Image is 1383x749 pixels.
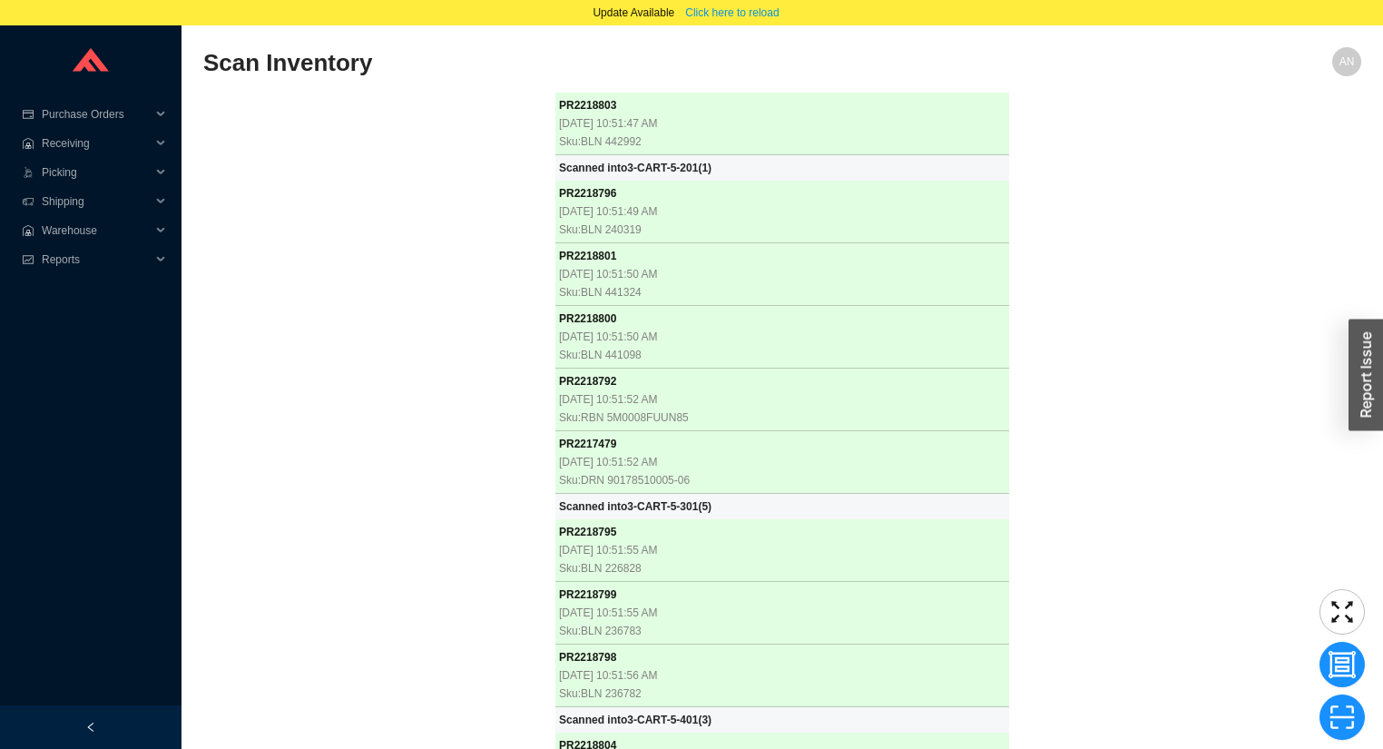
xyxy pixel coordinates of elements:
span: group [1320,651,1364,678]
div: PR 2218803 [559,96,1005,114]
div: [DATE] 10:51:55 AM [559,541,1005,559]
span: fullscreen [1320,598,1364,626]
div: Sku: BLN 442992 [559,133,1005,151]
div: PR 2218800 [559,310,1005,328]
div: Sku: BLN 240319 [559,221,1005,239]
span: Picking [42,158,151,187]
div: Sku: RBN 5M0008FUUN85 [559,409,1005,427]
div: [DATE] 10:51:47 AM [559,114,1005,133]
button: group [1319,642,1365,687]
div: Sku: BLN 236783 [559,622,1005,640]
span: Receiving [42,129,151,158]
div: Sku: DRN 90178510005-06 [559,471,1005,489]
span: credit-card [22,109,34,120]
span: Shipping [42,187,151,216]
span: scan [1320,704,1364,731]
span: Reports [42,245,151,274]
div: PR 2218801 [559,247,1005,265]
button: scan [1319,695,1365,740]
span: Purchase Orders [42,100,151,129]
div: PR 2218798 [559,648,1005,666]
span: AN [1339,47,1355,76]
div: Sku: BLN 226828 [559,559,1005,577]
span: left [85,722,96,733]
span: fund [22,254,34,265]
span: Click here to reload [685,4,779,22]
div: [DATE] 10:51:55 AM [559,604,1005,622]
div: Sku: BLN 441098 [559,346,1005,364]
div: [DATE] 10:51:50 AM [559,328,1005,346]
div: [DATE] 10:51:52 AM [559,453,1005,471]
div: Scanned into 3-CART-5-301 ( 5 ) [559,498,1005,516]
div: [DATE] 10:51:50 AM [559,265,1005,283]
div: PR 2218799 [559,586,1005,604]
div: Scanned into 3-CART-5-201 ( 1 ) [559,159,1005,177]
div: PR 2218796 [559,184,1005,202]
div: Scanned into 3-CART-5-401 ( 3 ) [559,711,1005,729]
div: [DATE] 10:51:56 AM [559,666,1005,685]
div: Sku: BLN 441324 [559,283,1005,301]
div: PR 2218792 [559,372,1005,390]
span: Warehouse [42,216,151,245]
div: [DATE] 10:51:52 AM [559,390,1005,409]
div: Sku: BLN 236782 [559,685,1005,703]
div: PR 2218795 [559,523,1005,541]
div: PR 2217479 [559,435,1005,453]
h2: Scan Inventory [203,47,1072,79]
button: fullscreen [1319,589,1365,635]
div: [DATE] 10:51:49 AM [559,202,1005,221]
